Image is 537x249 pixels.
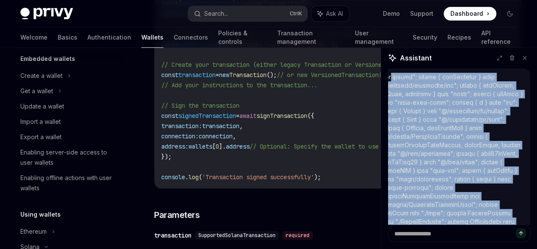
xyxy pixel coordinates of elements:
span: address: [161,143,188,150]
span: const [161,71,178,79]
img: dark logo [20,8,73,20]
span: Transaction [229,71,267,79]
span: transaction [178,71,216,79]
a: Import a wallet [14,114,122,129]
div: required [282,231,313,240]
span: ({ [307,112,314,120]
a: User management [354,27,402,48]
span: SupportedSolanaTransaction [198,232,276,239]
a: Recipes [447,27,471,48]
span: }); [161,153,172,160]
button: Send message [516,228,526,238]
span: console [161,173,185,181]
a: Security [413,27,437,48]
div: Search... [204,9,228,19]
span: [ [212,143,216,150]
span: ]. [219,143,226,150]
span: , [233,132,236,140]
a: Welcome [20,27,48,48]
a: Enabling offline actions with user wallets [14,170,122,196]
a: Wallets [141,27,163,48]
div: transaction [154,231,191,240]
span: address [226,143,250,150]
div: Export a wallet [20,132,62,142]
div: Import a wallet [20,117,61,127]
button: Toggle dark mode [503,7,517,20]
a: Policies & controls [218,27,267,48]
div: Update a wallet [20,101,64,112]
span: signTransaction [256,112,307,120]
div: Get a wallet [20,86,53,96]
button: Search...CtrlK [188,6,307,21]
span: connection: [161,132,199,140]
span: wallets [188,143,212,150]
span: Parameters [154,209,200,221]
a: Connectors [174,27,208,48]
span: Ask AI [326,9,343,18]
a: Basics [58,27,77,48]
h5: Using wallets [20,209,61,220]
span: Ctrl K [290,10,302,17]
span: transaction: [161,122,202,130]
div: Ethereum [20,226,47,237]
div: Create a wallet [20,71,62,81]
span: ); [314,173,321,181]
span: . [185,173,188,181]
span: connection [199,132,233,140]
a: Authentication [87,27,131,48]
span: Dashboard [450,9,483,18]
span: log [188,173,199,181]
span: , [239,122,243,130]
span: ( [199,173,202,181]
button: Ask AI [312,6,349,21]
a: Export a wallet [14,129,122,145]
span: (); [267,71,277,79]
span: signedTransaction [178,112,236,120]
a: Enabling server-side access to user wallets [14,145,122,170]
span: // Sign the transaction [161,102,239,109]
span: await [239,112,256,120]
span: 0 [216,143,219,150]
span: // Create your transaction (either legacy Transaction or VersionedTransaction) [161,61,426,69]
a: Dashboard [444,7,496,20]
span: // or new VersionedTransaction() [277,71,385,79]
span: new [219,71,229,79]
a: Update a wallet [14,99,122,114]
span: Assistant [400,53,432,63]
span: = [216,71,219,79]
span: transaction [202,122,239,130]
div: Enabling offline actions with user wallets [20,173,117,193]
a: Support [410,9,433,18]
a: Transaction management [277,27,345,48]
a: API reference [481,27,517,48]
span: 'Transaction signed successfully' [202,173,314,181]
a: Demo [383,9,400,18]
span: // Add your instructions to the transaction... [161,81,318,89]
span: const [161,112,178,120]
div: Enabling server-side access to user wallets [20,147,117,168]
span: = [236,112,239,120]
